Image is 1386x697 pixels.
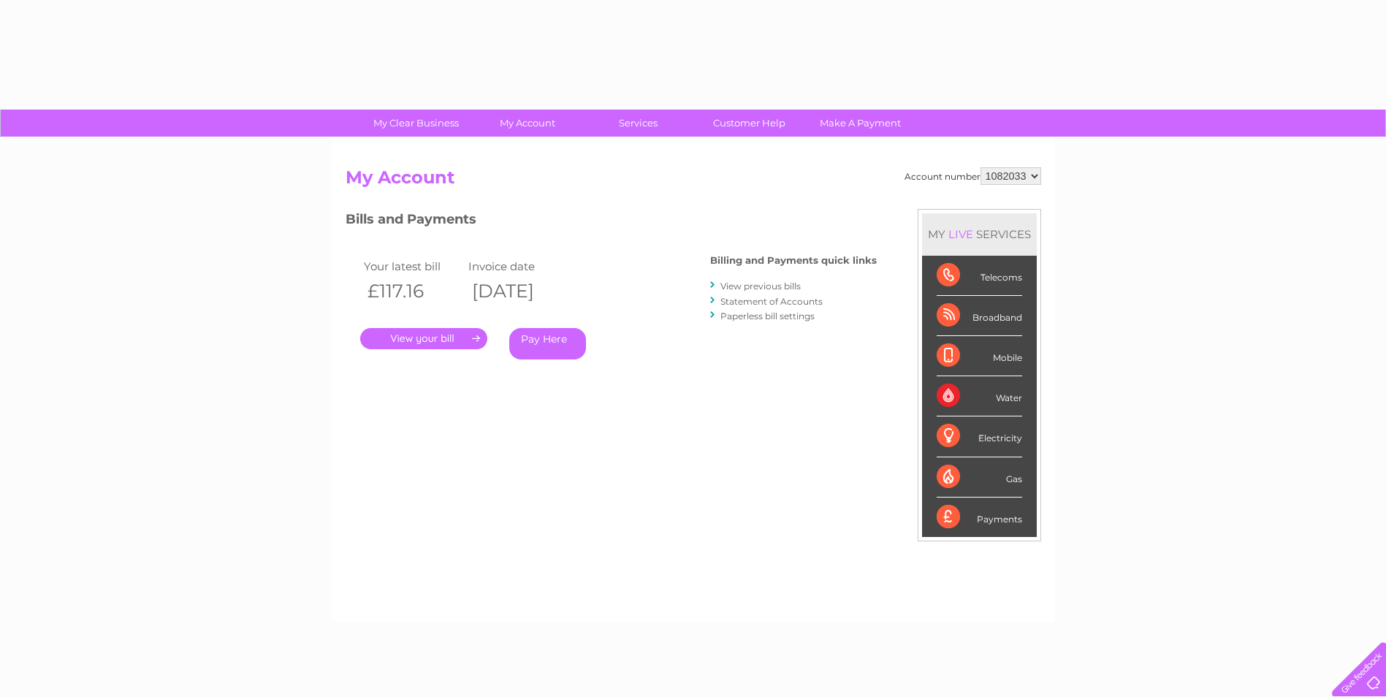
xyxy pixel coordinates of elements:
[922,213,1037,255] div: MY SERVICES
[800,110,921,137] a: Make A Payment
[467,110,587,137] a: My Account
[720,281,801,292] a: View previous bills
[937,296,1022,336] div: Broadband
[937,376,1022,416] div: Water
[689,110,810,137] a: Customer Help
[356,110,476,137] a: My Clear Business
[346,209,877,235] h3: Bills and Payments
[346,167,1041,195] h2: My Account
[360,328,487,349] a: .
[937,498,1022,537] div: Payments
[905,167,1041,185] div: Account number
[937,336,1022,376] div: Mobile
[465,256,570,276] td: Invoice date
[720,296,823,307] a: Statement of Accounts
[937,416,1022,457] div: Electricity
[937,457,1022,498] div: Gas
[465,276,570,306] th: [DATE]
[937,256,1022,296] div: Telecoms
[360,276,465,306] th: £117.16
[710,255,877,266] h4: Billing and Payments quick links
[945,227,976,241] div: LIVE
[509,328,586,359] a: Pay Here
[360,256,465,276] td: Your latest bill
[578,110,698,137] a: Services
[720,311,815,321] a: Paperless bill settings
